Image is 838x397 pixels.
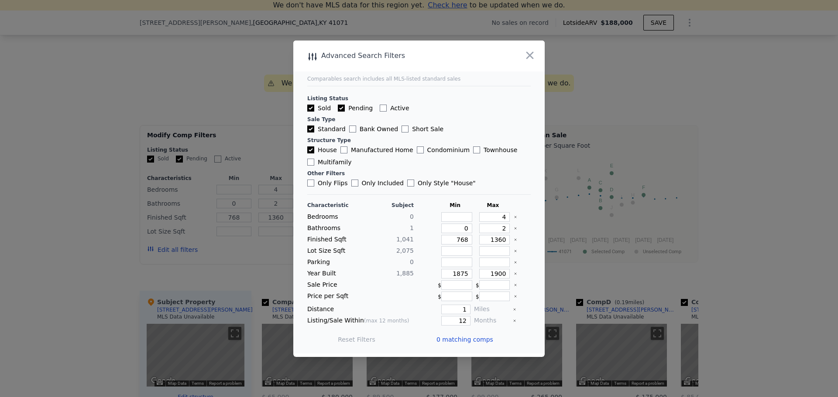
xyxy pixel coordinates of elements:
[307,105,314,112] input: Sold
[307,235,359,244] div: Finished Sqft
[307,179,348,187] label: Only Flips
[514,238,517,241] button: Clear
[380,104,409,112] label: Active
[307,116,531,123] div: Sale Type
[307,212,359,222] div: Bedrooms
[307,269,359,278] div: Year Built
[396,247,414,254] span: 2,075
[514,215,517,219] button: Clear
[476,292,510,301] div: $
[514,283,517,287] button: Clear
[307,159,314,166] input: Multifamily
[417,146,424,153] input: Condominium
[307,95,531,102] div: Listing Status
[338,105,345,112] input: Pending
[402,126,409,132] input: Short Sale
[473,146,517,154] label: Townhouse
[307,292,359,301] div: Price per Sqft
[407,179,476,187] label: Only Style " House "
[307,202,359,209] div: Characteristic
[514,227,517,230] button: Clear
[436,335,493,344] span: 0 matching comps
[351,180,358,187] input: Only Included
[410,213,414,220] span: 0
[514,249,517,253] button: Clear
[380,105,387,112] input: Active
[473,146,480,153] input: Townhouse
[349,125,398,133] label: Bank Owned
[349,126,356,132] input: Bank Owned
[307,125,346,133] label: Standard
[364,318,409,324] span: (max 12 months)
[307,258,359,267] div: Parking
[351,179,404,187] label: Only Included
[410,258,414,265] span: 0
[362,202,414,209] div: Subject
[514,272,517,275] button: Clear
[307,75,531,82] div: Comparables search includes all MLS-listed standard sales
[407,180,414,187] input: Only Style "House"
[338,335,375,344] button: Reset
[514,261,517,264] button: Clear
[410,224,414,231] span: 1
[438,202,472,209] div: Min
[307,224,359,233] div: Bathrooms
[307,146,314,153] input: House
[438,280,472,290] div: $
[307,158,351,166] label: Multifamily
[396,236,414,243] span: 1,041
[438,292,472,301] div: $
[307,305,414,314] div: Distance
[307,126,314,132] input: Standard
[417,146,470,154] label: Condominium
[307,246,359,256] div: Lot Size Sqft
[513,319,516,322] button: Clear
[307,137,531,144] div: Structure Type
[340,146,347,153] input: Manufactured Home
[307,280,359,290] div: Sale Price
[514,295,517,298] button: Clear
[402,125,443,133] label: Short Sale
[307,170,531,177] div: Other Filters
[513,308,516,311] button: Clear
[307,104,331,112] label: Sold
[307,180,314,187] input: Only Flips
[476,280,510,290] div: $
[340,146,413,154] label: Manufactured Home
[474,305,509,314] div: Miles
[396,270,414,277] span: 1,885
[474,316,509,326] div: Months
[307,146,337,154] label: House
[293,50,495,62] div: Advanced Search Filters
[338,104,373,112] label: Pending
[307,316,414,326] div: Listing/Sale Within
[476,202,510,209] div: Max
